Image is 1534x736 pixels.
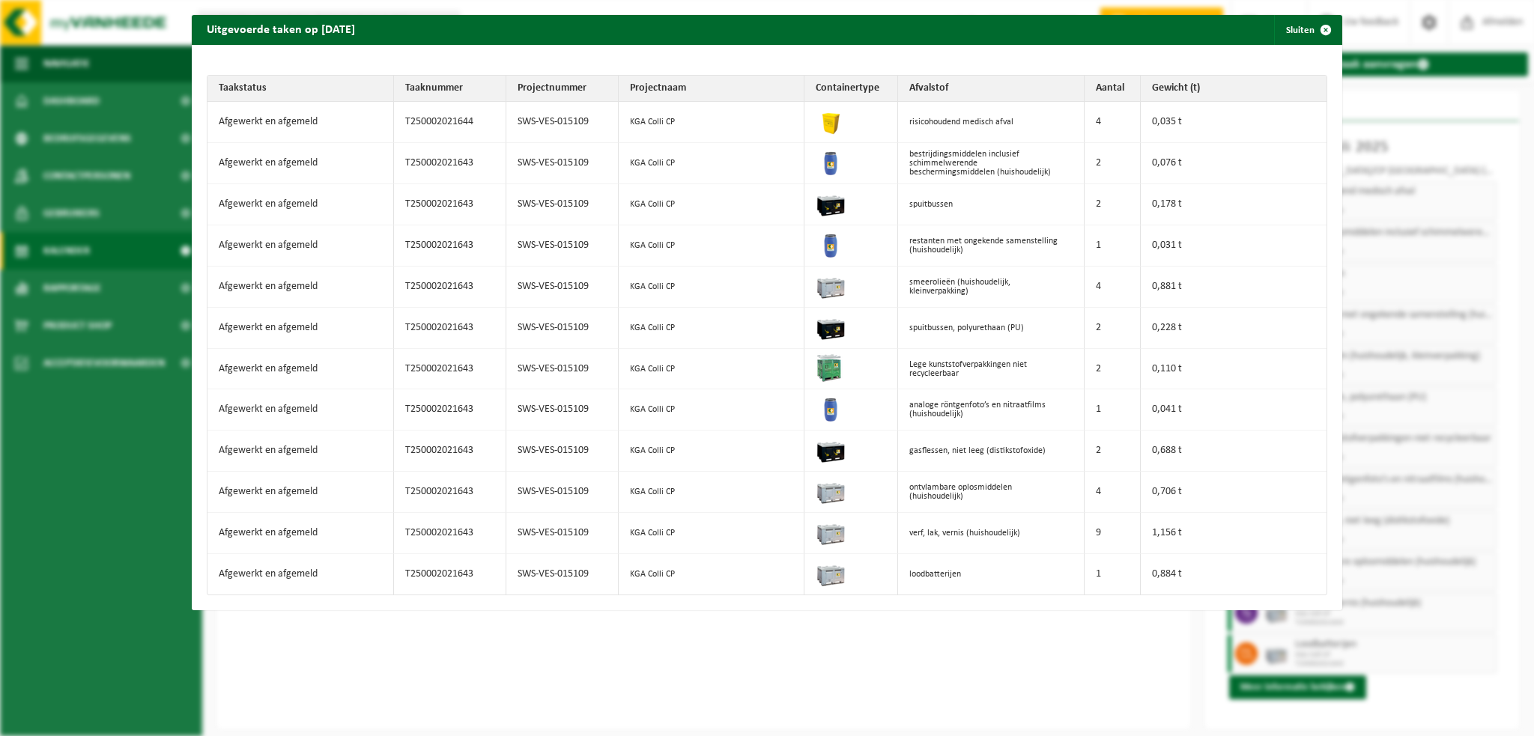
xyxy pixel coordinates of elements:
[898,267,1085,308] td: smeerolieën (huishoudelijk, kleinverpakking)
[619,143,805,184] td: KGA Colli CP
[898,76,1085,102] th: Afvalstof
[898,389,1085,431] td: analoge röntgenfoto’s en nitraatfilms (huishoudelijk)
[394,225,506,267] td: T250002021643
[1085,267,1141,308] td: 4
[1274,15,1341,45] button: Sluiten
[619,389,805,431] td: KGA Colli CP
[816,393,846,423] img: PB-OT-0120-HPE-00-02
[816,188,846,218] img: PB-LB-0680-HPE-BK-11
[506,472,619,513] td: SWS-VES-015109
[506,554,619,594] td: SWS-VES-015109
[1141,267,1327,308] td: 0,881 t
[192,15,370,43] h2: Uitgevoerde taken op [DATE]
[1085,431,1141,472] td: 2
[506,349,619,389] td: SWS-VES-015109
[506,267,619,308] td: SWS-VES-015109
[394,389,506,431] td: T250002021643
[1141,308,1327,349] td: 0,228 t
[1141,143,1327,184] td: 0,076 t
[816,147,846,177] img: PB-OT-0120-HPE-00-02
[1085,102,1141,143] td: 4
[619,554,805,594] td: KGA Colli CP
[394,267,506,308] td: T250002021643
[1085,513,1141,554] td: 9
[506,143,619,184] td: SWS-VES-015109
[207,102,394,143] td: Afgewerkt en afgemeld
[898,225,1085,267] td: restanten met ongekende samenstelling (huishoudelijk)
[207,554,394,594] td: Afgewerkt en afgemeld
[1085,472,1141,513] td: 4
[1141,431,1327,472] td: 0,688 t
[1085,308,1141,349] td: 2
[619,76,805,102] th: Projectnaam
[207,76,394,102] th: Taakstatus
[1141,513,1327,554] td: 1,156 t
[816,353,843,382] img: PB-HB-1400-HPE-GN-11
[1141,554,1327,594] td: 0,884 t
[394,102,506,143] td: T250002021644
[1141,225,1327,267] td: 0,031 t
[619,472,805,513] td: KGA Colli CP
[506,308,619,349] td: SWS-VES-015109
[1085,184,1141,225] td: 2
[619,308,805,349] td: KGA Colli CP
[207,267,394,308] td: Afgewerkt en afgemeld
[1141,102,1327,143] td: 0,035 t
[207,184,394,225] td: Afgewerkt en afgemeld
[816,311,846,341] img: PB-LB-0680-HPE-BK-11
[804,76,898,102] th: Containertype
[619,102,805,143] td: KGA Colli CP
[207,513,394,554] td: Afgewerkt en afgemeld
[506,76,619,102] th: Projectnummer
[506,102,619,143] td: SWS-VES-015109
[898,184,1085,225] td: spuitbussen
[207,472,394,513] td: Afgewerkt en afgemeld
[816,270,846,300] img: PB-LB-0680-HPE-GY-11
[506,389,619,431] td: SWS-VES-015109
[1085,76,1141,102] th: Aantal
[207,308,394,349] td: Afgewerkt en afgemeld
[394,143,506,184] td: T250002021643
[207,349,394,389] td: Afgewerkt en afgemeld
[898,102,1085,143] td: risicohoudend medisch afval
[816,558,846,588] img: PB-LB-0680-HPE-GY-11
[619,267,805,308] td: KGA Colli CP
[816,475,846,505] img: PB-LB-0680-HPE-GY-11
[816,229,846,259] img: PB-OT-0120-HPE-00-02
[394,308,506,349] td: T250002021643
[394,472,506,513] td: T250002021643
[898,513,1085,554] td: verf, lak, vernis (huishoudelijk)
[394,513,506,554] td: T250002021643
[898,431,1085,472] td: gasflessen, niet leeg (distikstofoxide)
[898,308,1085,349] td: spuitbussen, polyurethaan (PU)
[898,349,1085,389] td: Lege kunststofverpakkingen niet recycleerbaar
[394,184,506,225] td: T250002021643
[1141,389,1327,431] td: 0,041 t
[619,349,805,389] td: KGA Colli CP
[898,472,1085,513] td: ontvlambare oplosmiddelen (huishoudelijk)
[207,143,394,184] td: Afgewerkt en afgemeld
[506,513,619,554] td: SWS-VES-015109
[816,434,846,464] img: PB-LB-0680-HPE-BK-11
[506,431,619,472] td: SWS-VES-015109
[1085,143,1141,184] td: 2
[1141,184,1327,225] td: 0,178 t
[207,389,394,431] td: Afgewerkt en afgemeld
[506,225,619,267] td: SWS-VES-015109
[1085,554,1141,594] td: 1
[898,143,1085,184] td: bestrijdingsmiddelen inclusief schimmelwerende beschermingsmiddelen (huishoudelijk)
[1085,389,1141,431] td: 1
[506,184,619,225] td: SWS-VES-015109
[1141,472,1327,513] td: 0,706 t
[1141,76,1327,102] th: Gewicht (t)
[207,225,394,267] td: Afgewerkt en afgemeld
[898,554,1085,594] td: loodbatterijen
[394,349,506,389] td: T250002021643
[394,76,506,102] th: Taaknummer
[816,106,846,136] img: LP-SB-00050-HPE-22
[394,554,506,594] td: T250002021643
[619,431,805,472] td: KGA Colli CP
[1085,349,1141,389] td: 2
[619,184,805,225] td: KGA Colli CP
[619,513,805,554] td: KGA Colli CP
